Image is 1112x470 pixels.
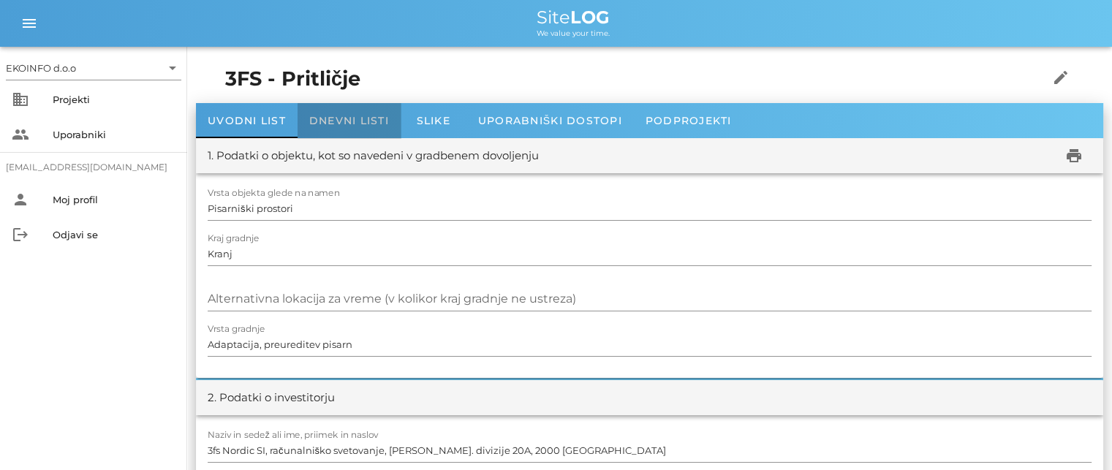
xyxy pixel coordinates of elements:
i: business [12,91,29,108]
span: Slike [417,114,450,127]
div: Pripomoček za klepet [1039,400,1112,470]
div: 2. Podatki o investitorju [208,390,335,406]
label: Kraj gradnje [208,233,260,244]
b: LOG [570,7,610,28]
span: Uporabniški dostopi [478,114,622,127]
span: Site [537,7,610,28]
i: menu [20,15,38,32]
div: Projekti [53,94,175,105]
div: EKOINFO d.o.o [6,56,181,80]
div: EKOINFO d.o.o [6,61,76,75]
span: Podprojekti [646,114,732,127]
i: arrow_drop_down [164,59,181,77]
span: Dnevni listi [309,114,389,127]
i: print [1065,147,1083,164]
span: Uvodni list [208,114,286,127]
label: Vrsta objekta glede na namen [208,188,340,199]
div: Moj profil [53,194,175,205]
span: We value your time. [537,29,610,38]
iframe: Chat Widget [1039,400,1112,470]
i: logout [12,226,29,243]
div: Odjavi se [53,229,175,240]
label: Vrsta gradnje [208,324,265,335]
i: edit [1052,69,1070,86]
h1: 3FS - Pritličje [225,64,1003,94]
div: Uporabniki [53,129,175,140]
i: person [12,191,29,208]
label: Naziv in sedež ali ime, priimek in naslov [208,430,379,441]
i: people [12,126,29,143]
div: 1. Podatki o objektu, kot so navedeni v gradbenem dovoljenju [208,148,539,164]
